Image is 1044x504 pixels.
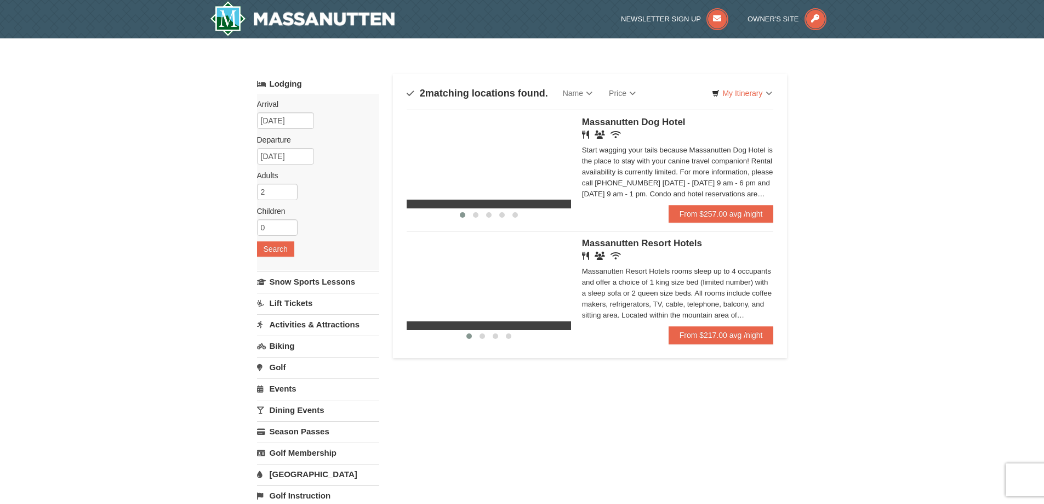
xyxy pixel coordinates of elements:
a: Massanutten Resort [210,1,395,36]
div: Start wagging your tails because Massanutten Dog Hotel is the place to stay with your canine trav... [582,145,774,200]
a: Activities & Attractions [257,314,379,335]
a: Owner's Site [748,15,826,23]
i: Wireless Internet (free) [611,131,621,139]
a: My Itinerary [705,85,779,101]
a: [GEOGRAPHIC_DATA] [257,464,379,484]
label: Arrival [257,99,371,110]
span: Newsletter Sign Up [621,15,701,23]
i: Wireless Internet (free) [611,252,621,260]
a: Snow Sports Lessons [257,271,379,292]
span: Massanutten Dog Hotel [582,117,686,127]
span: 2 [420,88,425,99]
a: Events [257,378,379,399]
a: Season Passes [257,421,379,441]
div: Massanutten Resort Hotels rooms sleep up to 4 occupants and offer a choice of 1 king size bed (li... [582,266,774,321]
button: Search [257,241,294,257]
label: Children [257,206,371,217]
a: Dining Events [257,400,379,420]
span: Massanutten Resort Hotels [582,238,702,248]
a: From $217.00 avg /night [669,326,774,344]
a: Biking [257,336,379,356]
label: Adults [257,170,371,181]
a: Newsletter Sign Up [621,15,728,23]
a: From $257.00 avg /night [669,205,774,223]
a: Golf Membership [257,443,379,463]
a: Name [555,82,601,104]
a: Price [601,82,644,104]
a: Lift Tickets [257,293,379,313]
h4: matching locations found. [407,88,548,99]
img: Massanutten Resort Logo [210,1,395,36]
label: Departure [257,134,371,145]
a: Lodging [257,74,379,94]
i: Banquet Facilities [595,131,605,139]
i: Banquet Facilities [595,252,605,260]
a: Golf [257,357,379,377]
span: Owner's Site [748,15,799,23]
i: Restaurant [582,131,589,139]
i: Restaurant [582,252,589,260]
